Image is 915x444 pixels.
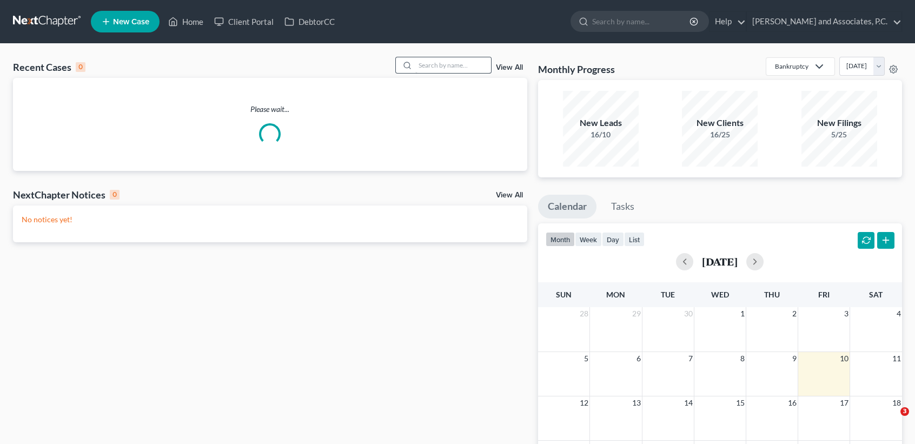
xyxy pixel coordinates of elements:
[839,396,850,409] span: 17
[22,214,519,225] p: No notices yet!
[869,290,883,299] span: Sat
[682,117,758,129] div: New Clients
[711,290,729,299] span: Wed
[891,352,902,365] span: 11
[76,62,85,72] div: 0
[683,396,694,409] span: 14
[563,117,639,129] div: New Leads
[496,191,523,199] a: View All
[583,352,589,365] span: 5
[747,12,901,31] a: [PERSON_NAME] and Associates, P.C.
[661,290,675,299] span: Tue
[496,64,523,71] a: View All
[415,57,491,73] input: Search by name...
[891,396,902,409] span: 18
[739,352,746,365] span: 8
[896,307,902,320] span: 4
[900,407,909,416] span: 3
[682,129,758,140] div: 16/25
[631,307,642,320] span: 29
[624,232,645,247] button: list
[801,129,877,140] div: 5/25
[579,307,589,320] span: 28
[538,195,596,218] a: Calendar
[13,61,85,74] div: Recent Cases
[791,307,798,320] span: 2
[546,232,575,247] button: month
[556,290,572,299] span: Sun
[602,232,624,247] button: day
[710,12,746,31] a: Help
[635,352,642,365] span: 6
[575,232,602,247] button: week
[687,352,694,365] span: 7
[631,396,642,409] span: 13
[735,396,746,409] span: 15
[791,352,798,365] span: 9
[606,290,625,299] span: Mon
[764,290,780,299] span: Thu
[113,18,149,26] span: New Case
[209,12,279,31] a: Client Portal
[878,407,904,433] iframe: Intercom live chat
[739,307,746,320] span: 1
[787,396,798,409] span: 16
[702,256,738,267] h2: [DATE]
[110,190,120,200] div: 0
[818,290,830,299] span: Fri
[839,352,850,365] span: 10
[13,104,527,115] p: Please wait...
[563,129,639,140] div: 16/10
[163,12,209,31] a: Home
[801,117,877,129] div: New Filings
[13,188,120,201] div: NextChapter Notices
[601,195,644,218] a: Tasks
[592,11,691,31] input: Search by name...
[683,307,694,320] span: 30
[279,12,340,31] a: DebtorCC
[775,62,808,71] div: Bankruptcy
[843,307,850,320] span: 3
[579,396,589,409] span: 12
[538,63,615,76] h3: Monthly Progress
